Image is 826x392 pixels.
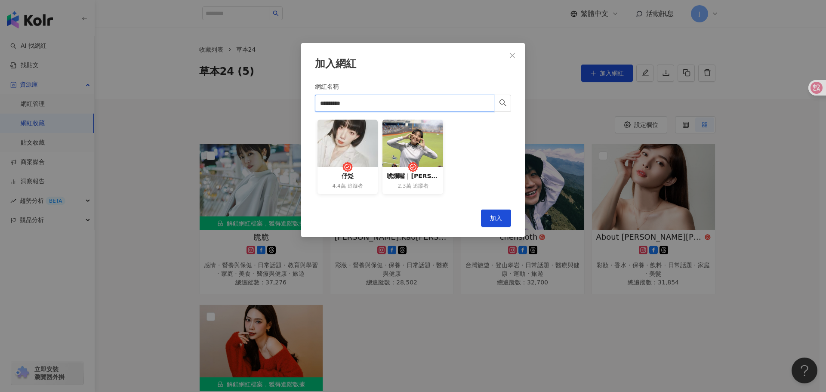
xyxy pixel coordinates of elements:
span: search [499,99,507,107]
span: close [509,52,516,59]
div: 伃彣 [322,171,374,181]
div: 唬爛嘴｜[PERSON_NAME] [387,171,439,181]
button: 加入 [481,210,511,227]
input: 網紅名稱 [315,95,494,112]
div: 加入網紅 [315,57,511,71]
label: 網紅名稱 [315,82,345,91]
span: 2.3萬 [398,182,411,190]
button: Close [504,47,521,64]
span: 加入 [490,215,502,222]
span: 追蹤者 [348,182,363,190]
span: 4.4萬 [332,182,345,190]
span: 追蹤者 [413,182,428,190]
